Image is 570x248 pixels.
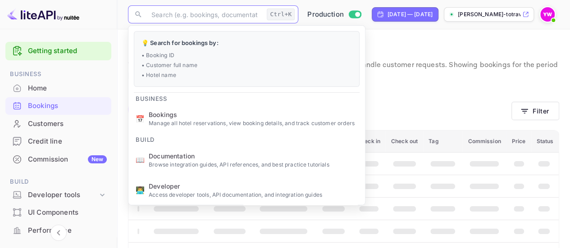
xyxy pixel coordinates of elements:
[511,102,559,120] button: Filter
[5,204,111,221] div: UI Components
[5,115,111,132] a: Customers
[386,131,423,153] th: Check out
[149,119,358,127] p: Manage all hotel reservations, view booking details, and track customer orders
[28,225,107,236] div: Performance
[307,9,344,20] span: Production
[28,46,107,56] a: Getting started
[388,10,433,18] div: [DATE] — [DATE]
[136,185,145,195] p: 👨‍💻
[5,42,111,60] div: Getting started
[5,151,111,168] div: CommissionNew
[149,191,358,199] p: Access developer tools, API documentation, and integration guides
[352,131,386,153] th: Check in
[141,51,352,59] p: • Booking ID
[136,113,145,124] p: 📅
[7,7,79,22] img: LiteAPI logo
[50,225,67,241] button: Collapse navigation
[141,39,352,48] p: 💡 Search for bookings by:
[267,9,295,20] div: Ctrl+K
[128,90,174,104] span: Business
[128,131,162,145] span: Build
[136,154,145,165] p: 📖
[506,131,531,153] th: Price
[5,177,111,187] span: Build
[5,97,111,114] a: Bookings
[28,154,107,165] div: Commission
[141,61,352,69] p: • Customer full name
[540,7,555,22] img: Yahav Winkler
[5,115,111,133] div: Customers
[5,80,111,96] a: Home
[28,136,107,147] div: Credit line
[28,101,107,111] div: Bookings
[462,131,506,153] th: Commission
[5,151,111,167] a: CommissionNew
[88,155,107,163] div: New
[423,131,462,153] th: Tag
[458,10,520,18] p: [PERSON_NAME]-totravel...
[28,207,107,218] div: UI Components
[5,133,111,150] div: Credit line
[28,119,107,129] div: Customers
[5,97,111,115] div: Bookings
[5,222,111,239] a: Performance
[149,151,358,161] span: Documentation
[149,161,358,169] p: Browse integration guides, API references, and best practice tutorials
[141,71,352,79] p: • Hotel name
[531,131,559,153] th: Status
[5,222,111,239] div: Performance
[28,83,107,94] div: Home
[149,181,358,191] span: Developer
[5,69,111,79] span: Business
[146,5,263,23] input: Search (e.g. bookings, documentation)
[28,190,98,200] div: Developer tools
[304,9,365,20] div: Switch to Sandbox mode
[5,133,111,149] a: Credit line
[5,204,111,221] a: UI Components
[5,80,111,97] div: Home
[149,110,358,119] span: Bookings
[5,187,111,203] div: Developer tools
